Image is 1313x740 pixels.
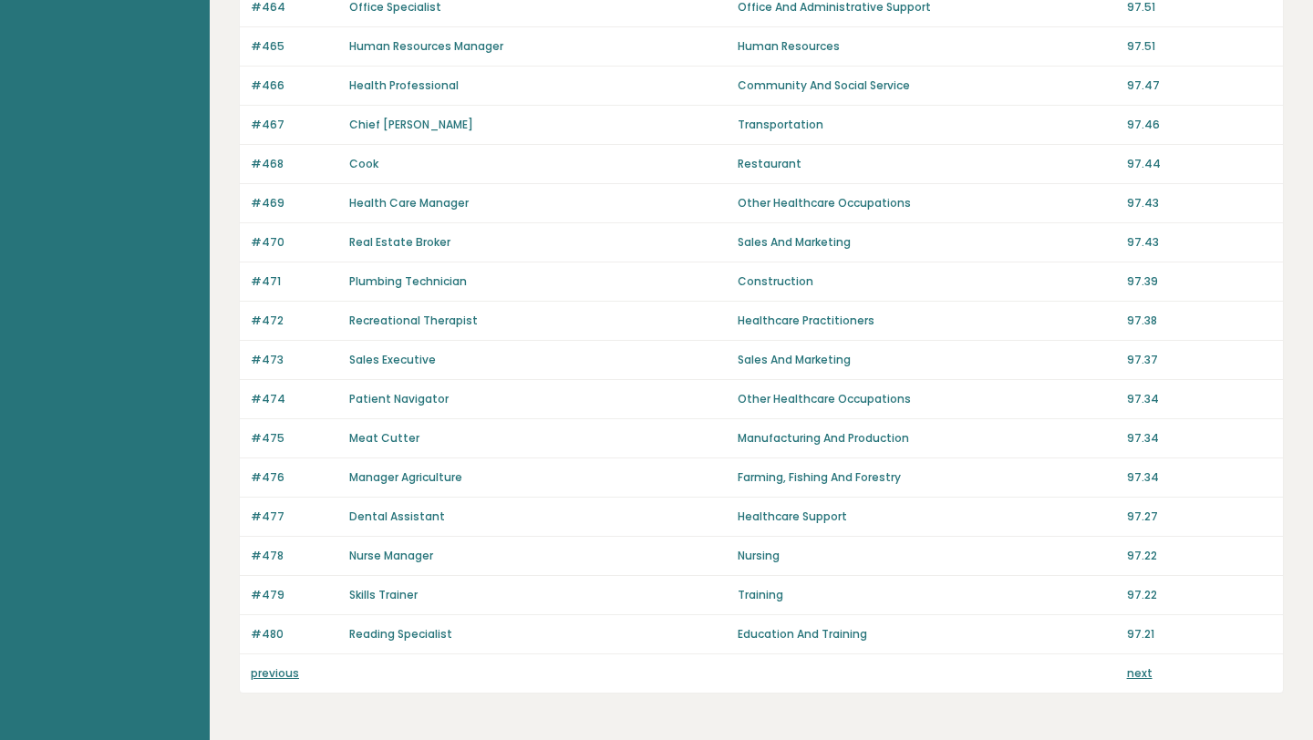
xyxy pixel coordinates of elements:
[738,313,1115,329] p: Healthcare Practitioners
[1127,273,1272,290] p: 97.39
[738,587,1115,603] p: Training
[251,469,338,486] p: #476
[251,548,338,564] p: #478
[251,391,338,407] p: #474
[738,352,1115,368] p: Sales And Marketing
[349,156,378,171] a: Cook
[349,587,418,602] a: Skills Trainer
[251,509,338,525] p: #477
[1127,156,1272,172] p: 97.44
[1127,313,1272,329] p: 97.38
[1127,626,1272,642] p: 97.21
[251,156,338,172] p: #468
[1127,77,1272,94] p: 97.47
[251,117,338,133] p: #467
[738,626,1115,642] p: Education And Training
[1127,548,1272,564] p: 97.22
[251,352,338,368] p: #473
[251,234,338,251] p: #470
[738,273,1115,290] p: Construction
[738,38,1115,55] p: Human Resources
[251,77,338,94] p: #466
[349,469,462,485] a: Manager Agriculture
[349,38,503,54] a: Human Resources Manager
[349,77,459,93] a: Health Professional
[251,587,338,603] p: #479
[1127,587,1272,603] p: 97.22
[349,273,467,289] a: Plumbing Technician
[738,509,1115,525] p: Healthcare Support
[349,195,469,211] a: Health Care Manager
[251,430,338,447] p: #475
[349,509,445,524] a: Dental Assistant
[349,352,436,367] a: Sales Executive
[251,626,338,642] p: #480
[349,391,449,406] a: Patient Navigator
[1127,38,1272,55] p: 97.51
[1127,352,1272,368] p: 97.37
[738,77,1115,94] p: Community And Social Service
[738,195,1115,211] p: Other Healthcare Occupations
[1127,117,1272,133] p: 97.46
[1127,195,1272,211] p: 97.43
[1127,665,1153,681] a: next
[251,273,338,290] p: #471
[251,313,338,329] p: #472
[349,626,452,642] a: Reading Specialist
[738,548,1115,564] p: Nursing
[251,665,299,681] a: previous
[738,469,1115,486] p: Farming, Fishing And Forestry
[738,156,1115,172] p: Restaurant
[738,391,1115,407] p: Other Healthcare Occupations
[1127,391,1272,407] p: 97.34
[1127,509,1272,525] p: 97.27
[1127,469,1272,486] p: 97.34
[251,38,338,55] p: #465
[349,430,419,446] a: Meat Cutter
[738,234,1115,251] p: Sales And Marketing
[349,234,450,250] a: Real Estate Broker
[251,195,338,211] p: #469
[349,548,433,563] a: Nurse Manager
[738,430,1115,447] p: Manufacturing And Production
[1127,430,1272,447] p: 97.34
[1127,234,1272,251] p: 97.43
[349,313,478,328] a: Recreational Therapist
[738,117,1115,133] p: Transportation
[349,117,473,132] a: Chief [PERSON_NAME]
